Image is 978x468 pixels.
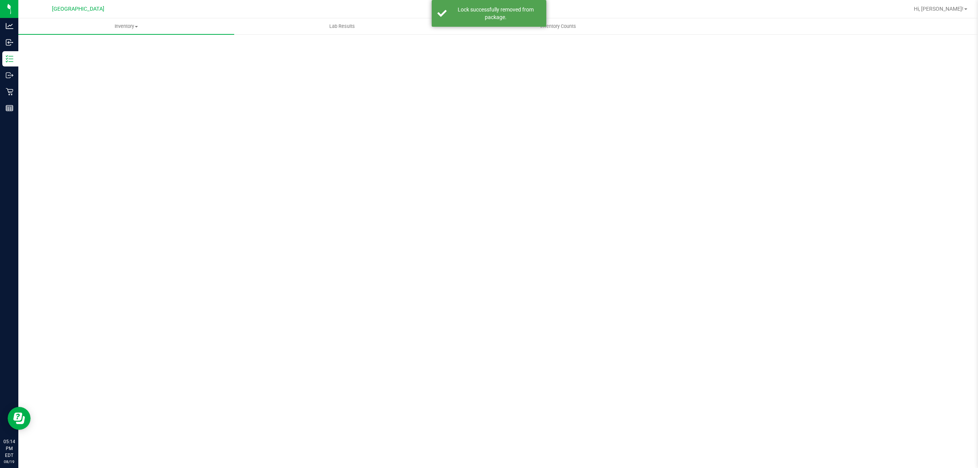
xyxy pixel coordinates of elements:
span: Lab Results [319,23,365,30]
inline-svg: Outbound [6,71,13,79]
a: Lab Results [234,18,450,34]
p: 08/19 [3,459,15,465]
inline-svg: Inbound [6,39,13,46]
div: Lock successfully removed from package. [451,6,541,21]
inline-svg: Inventory [6,55,13,63]
span: Inventory [18,23,234,30]
a: Inventory [18,18,234,34]
span: Inventory Counts [530,23,586,30]
inline-svg: Analytics [6,22,13,30]
inline-svg: Reports [6,104,13,112]
p: 05:14 PM EDT [3,438,15,459]
inline-svg: Retail [6,88,13,96]
span: [GEOGRAPHIC_DATA] [52,6,104,12]
iframe: Resource center [8,407,31,430]
a: Inventory Counts [450,18,666,34]
span: Hi, [PERSON_NAME]! [914,6,963,12]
